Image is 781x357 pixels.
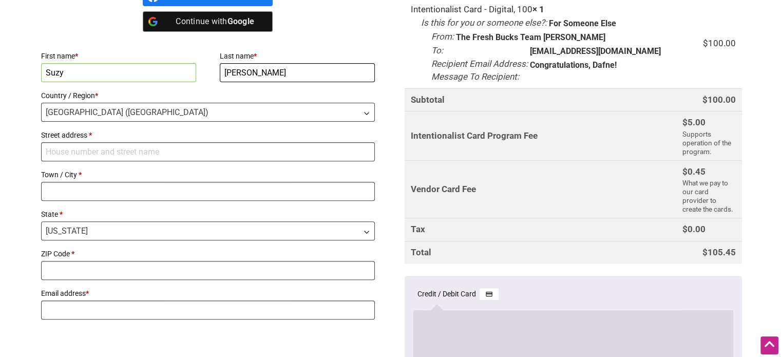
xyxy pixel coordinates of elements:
span: $ [682,224,688,234]
bdi: 100.00 [702,95,736,105]
label: Last name [220,49,375,63]
strong: × 1 [532,4,544,14]
p: Congratulations, Dafne! [530,61,617,69]
th: Tax [405,218,676,241]
dt: Is this for you or someone else?: [421,16,547,30]
bdi: 0.45 [682,166,706,177]
div: Scroll Back to Top [760,336,778,354]
p: [PERSON_NAME] [543,33,605,42]
span: Washington [42,222,375,240]
dt: From: [431,30,454,44]
label: Credit / Debit Card [417,288,499,300]
bdi: 100.00 [703,38,736,48]
span: $ [682,117,688,127]
span: $ [682,166,688,177]
p: The Fresh Bucks Team [456,33,541,42]
label: ZIP Code [41,247,375,261]
p: For Someone Else [549,20,616,28]
small: What we pay to our card provider to create the cards. [682,179,733,213]
dt: To: [431,44,443,58]
span: $ [703,38,708,48]
th: Subtotal [405,88,676,111]
bdi: 105.45 [702,247,736,257]
dt: Recipient Email Address: [431,58,528,71]
b: Google [227,16,255,26]
span: United States (US) [42,103,375,121]
bdi: 5.00 [682,117,706,127]
dt: Message To Recipient: [431,70,519,84]
div: Continue with [169,11,260,32]
span: Country / Region [41,103,375,122]
bdi: 0.00 [682,224,706,234]
span: $ [702,247,708,257]
span: State [41,221,375,240]
label: Street address [41,128,375,142]
label: Email address [41,286,375,300]
th: Vendor Card Fee [405,160,676,218]
a: Continue with <b>Google</b> [143,11,273,32]
img: Credit / Debit Card [480,288,499,300]
th: Total [405,241,676,264]
label: Country / Region [41,88,375,103]
small: Supports operation of the program. [682,130,731,156]
input: House number and street name [41,142,375,161]
label: State [41,207,375,221]
th: Intentionalist Card Program Fee [405,111,676,160]
span: $ [702,95,708,105]
label: Town / City [41,167,375,182]
label: First name [41,49,197,63]
p: [EMAIL_ADDRESS][DOMAIN_NAME] [530,47,661,55]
